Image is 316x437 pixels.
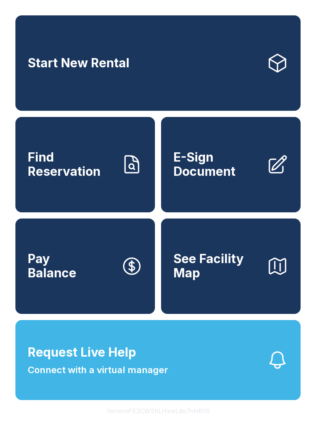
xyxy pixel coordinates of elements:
button: See Facility Map [161,218,301,314]
button: Request Live HelpConnect with a virtual manager [15,320,301,400]
span: See Facility Map [173,252,261,280]
span: E-Sign Document [173,150,261,178]
span: Start New Rental [28,56,129,70]
span: Find Reservation [28,150,115,178]
span: Request Live Help [28,343,136,362]
a: E-Sign Document [161,117,301,212]
a: Start New Rental [15,15,301,111]
a: Find Reservation [15,117,155,212]
span: Pay Balance [28,252,76,280]
a: PayBalance [15,218,155,314]
span: Connect with a virtual manager [28,363,168,377]
button: VersionPE2CWShLHxwLdo7nhiB05 [100,400,216,422]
